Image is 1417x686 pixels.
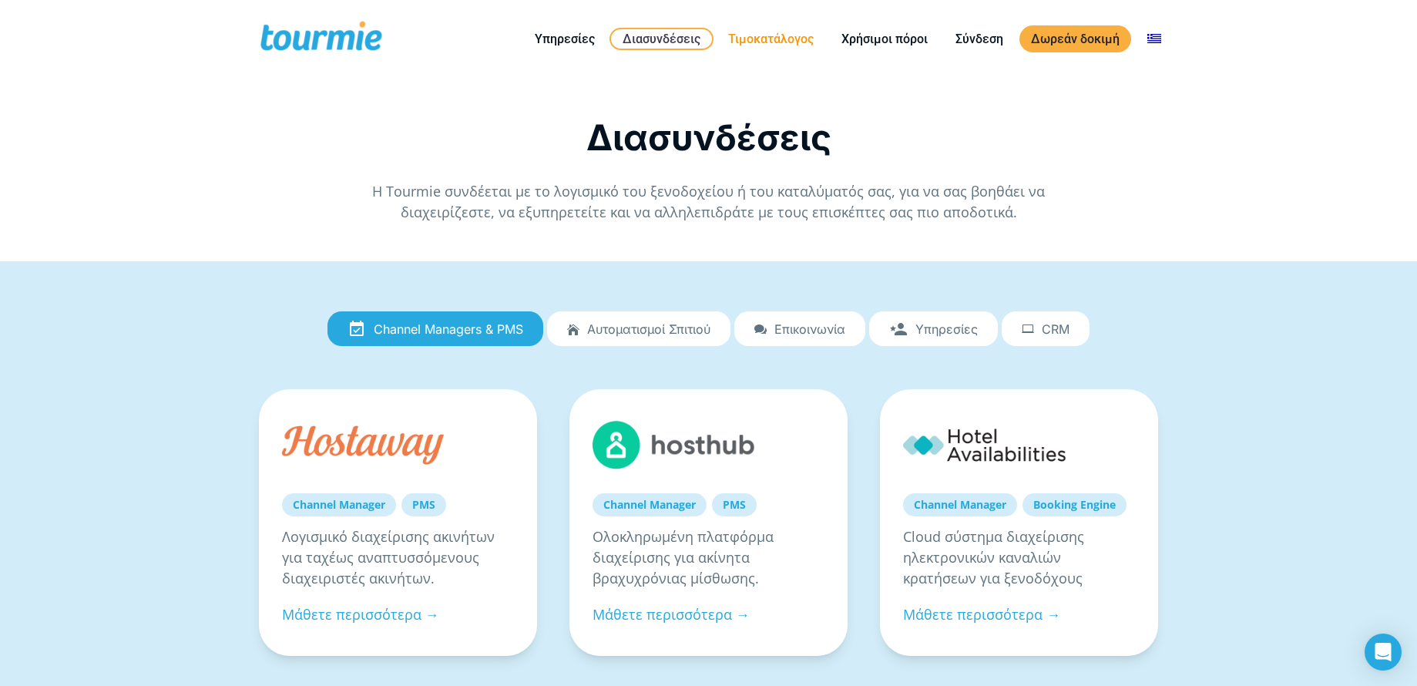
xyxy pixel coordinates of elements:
[401,493,446,516] a: PMS
[734,311,865,347] a: Επικοινωνία
[830,29,939,49] a: Χρήσιμοι πόροι
[903,493,1017,516] a: Channel Manager
[903,605,1060,624] a: Μάθετε περισσότερα →
[903,526,1135,589] p: Cloud σύστημα διαχείρισης ηλεκτρονικών καναλιών κρατήσεων για ξενοδόχους
[774,322,845,336] span: Επικοινωνία
[547,311,730,347] a: Αυτοματισμοί Σπιτιού
[1019,25,1131,52] a: Δωρεάν δοκιμή
[282,493,396,516] a: Channel Manager
[593,493,707,516] a: Channel Manager
[717,29,825,49] a: Τιμοκατάλογος
[1002,311,1090,347] a: CRM
[593,526,824,589] p: Ολοκληρωμένη πλατφόρμα διαχείρισης για ακίνητα βραχυχρόνιας μίσθωσης.
[374,322,523,336] span: Channel Managers & PMS
[1042,322,1069,336] span: CRM
[593,605,750,624] a: Μάθετε περισσότερα →
[915,322,978,336] span: Υπηρεσίες
[712,493,757,516] a: PMS
[282,526,514,589] p: Λογισμικό διαχείρισης ακινήτων για ταχέως αναπτυσσόμενους διαχειριστές ακινήτων.
[282,605,439,624] a: Μάθετε περισσότερα →
[869,311,998,347] a: Υπηρεσίες
[587,322,710,336] span: Αυτοματισμοί Σπιτιού
[372,182,1045,221] span: Η Tourmie συνδέεται με το λογισμικό του ξενοδοχείου ή του καταλύματός σας, για να σας βοηθάει να ...
[1022,493,1127,516] a: Booking Engine
[609,28,714,50] a: Διασυνδέσεις
[327,311,543,347] a: Channel Managers & PMS
[944,29,1015,49] a: Σύνδεση
[523,29,606,49] a: Υπηρεσίες
[586,116,831,159] span: Διασυνδέσεις
[1365,634,1402,671] div: Open Intercom Messenger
